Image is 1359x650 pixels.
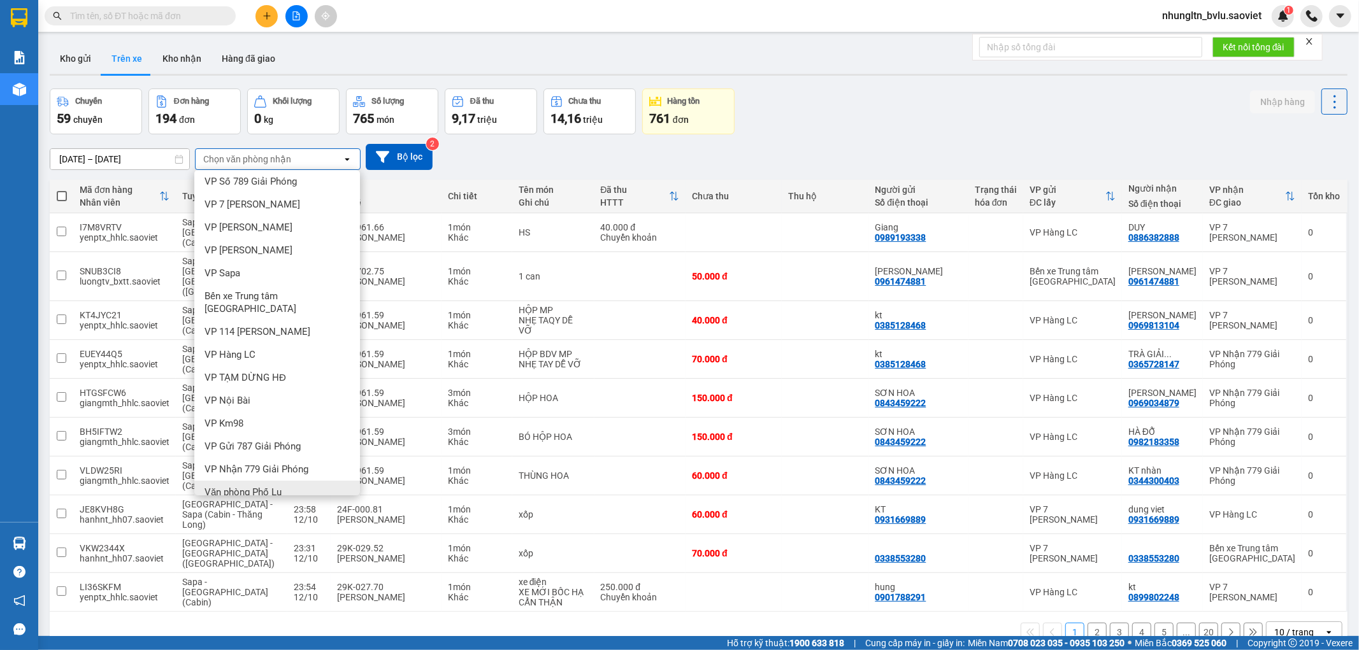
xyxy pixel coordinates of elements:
div: SƠN HOA [875,427,962,437]
span: | [1236,636,1238,650]
div: THU GIANG [1128,388,1197,398]
div: 0 [1308,271,1340,281]
sup: 2 [426,138,439,150]
strong: 0708 023 035 - 0935 103 250 [1008,638,1125,648]
div: Chưa thu [569,97,601,106]
div: giangmth_hhlc.saoviet [80,437,169,447]
span: question-circle [13,566,25,578]
div: TRÀ GIẢI PHÓNG [1128,349,1197,359]
div: HÀ ĐỖ [1128,427,1197,437]
div: SƠN HOA [875,388,962,398]
button: plus [255,5,278,27]
div: 150.000 đ [692,393,775,403]
span: 59 [57,111,71,126]
span: VP Gửi 787 Giải Phóng [205,440,301,453]
button: Số lượng765món [346,88,438,134]
span: món [377,115,394,125]
span: caret-down [1335,10,1346,22]
button: Chưa thu14,16 triệu [543,88,636,134]
button: caret-down [1329,5,1351,27]
span: | [854,636,856,650]
div: VKW2344X [80,543,169,553]
button: 3 [1110,623,1129,642]
span: VP Hàng LC [205,348,255,361]
div: kt [875,349,962,359]
div: Khác [448,276,506,286]
div: 1 món [448,349,506,359]
div: 0 [1308,509,1340,519]
span: chuyến [73,115,103,125]
div: 0 [1308,432,1340,442]
div: Tuyến [182,191,281,201]
div: 29K-027.70 [337,582,435,592]
span: VP Nội Bài [205,394,250,407]
div: I7M8VRTV [80,222,169,232]
button: Hàng đã giao [212,43,285,74]
div: hóa đơn [975,197,1017,208]
button: aim [315,5,337,27]
div: SƠN HOA [875,465,962,476]
span: Sapa - [GEOGRAPHIC_DATA] (Cabin) [182,217,268,248]
div: 0843459222 [875,437,926,447]
div: Số điện thoại [875,197,962,208]
div: 1 món [448,310,506,320]
span: [GEOGRAPHIC_DATA] - Sapa (Cabin - Thăng Long) [182,499,273,530]
svg: open [342,154,352,164]
span: file-add [292,11,301,20]
span: VP Nhận 779 Giải Phóng [205,463,308,476]
div: [PERSON_NAME] [337,437,435,447]
div: yenptx_hhlc.saoviet [80,320,169,330]
div: Khác [448,553,506,563]
div: HỘP MP [519,305,588,315]
div: [PERSON_NAME] [337,476,435,486]
div: Tên món [519,185,588,195]
div: 12/10 [294,592,324,602]
span: Sapa - [GEOGRAPHIC_DATA] (Cabin) [182,460,268,491]
div: kt [1128,582,1197,592]
button: 5 [1154,623,1174,642]
div: LI36SKFM [80,582,169,592]
div: 150.000 đ [692,432,775,442]
div: Thu hộ [788,191,862,201]
div: 0982183358 [1128,437,1179,447]
img: phone-icon [1306,10,1318,22]
button: Đã thu9,17 triệu [445,88,537,134]
div: 0 [1308,587,1340,597]
div: 0901788291 [875,592,926,602]
button: Kho gửi [50,43,101,74]
span: Miền Bắc [1135,636,1226,650]
th: Toggle SortBy [1203,180,1302,213]
button: Trên xe [101,43,152,74]
div: 29H-961.59 [337,349,435,359]
img: warehouse-icon [13,537,26,550]
div: [PERSON_NAME] [337,359,435,369]
strong: 1900 633 818 [789,638,844,648]
div: Khác [448,320,506,330]
span: ⚪️ [1128,640,1132,646]
div: Tài xế [337,197,435,208]
div: yenptx_hhlc.saoviet [80,232,169,243]
span: copyright [1288,639,1297,647]
span: [GEOGRAPHIC_DATA] - [GEOGRAPHIC_DATA] ([GEOGRAPHIC_DATA]) [182,538,275,569]
span: close [1305,37,1314,46]
span: Kết nối tổng đài [1223,40,1284,54]
span: ... [1164,349,1172,359]
div: 0961474881 [1128,276,1179,286]
span: 765 [353,111,374,126]
div: Khác [448,437,506,447]
div: VP Hàng LC [1030,354,1116,364]
div: 0886382888 [1128,232,1179,243]
div: 0969813104 [1128,320,1179,330]
div: dung viet [1128,504,1197,514]
div: DUY [1128,222,1197,232]
span: Sapa - [GEOGRAPHIC_DATA] (Cabin) [182,577,268,607]
div: VP Hàng LC [1030,432,1116,442]
input: Select a date range. [50,149,189,169]
div: giangmth_hhlc.saoviet [80,398,169,408]
div: hanhnt_hh07.saoviet [80,514,169,525]
div: 70.000 đ [692,354,775,364]
div: [PERSON_NAME] [337,592,435,602]
div: Bến xe Trung tâm [GEOGRAPHIC_DATA] [1209,543,1295,563]
div: Khác [448,398,506,408]
div: 0385128468 [875,359,926,369]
